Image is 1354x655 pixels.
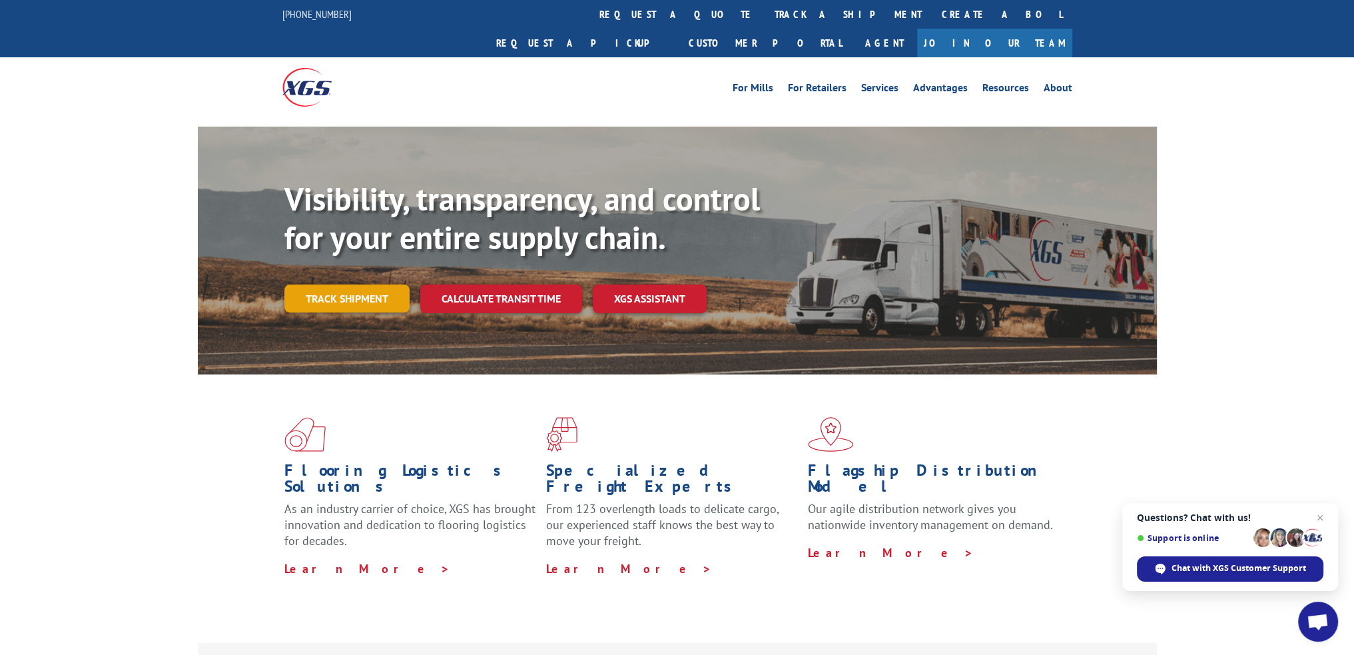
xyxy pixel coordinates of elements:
span: Chat with XGS Customer Support [1172,562,1306,574]
a: Join Our Team [917,29,1072,57]
a: [PHONE_NUMBER] [282,7,352,21]
img: xgs-icon-focused-on-flooring-red [546,417,577,452]
h1: Flagship Distribution Model [808,462,1060,501]
b: Visibility, transparency, and control for your entire supply chain. [284,178,760,258]
a: About [1044,83,1072,97]
a: For Retailers [788,83,846,97]
p: From 123 overlength loads to delicate cargo, our experienced staff knows the best way to move you... [546,501,798,560]
span: Support is online [1137,533,1249,543]
a: Track shipment [284,285,410,313]
a: XGS ASSISTANT [593,285,707,313]
a: Learn More > [546,561,712,576]
a: Open chat [1298,602,1338,642]
a: Calculate transit time [420,285,582,313]
span: Questions? Chat with us! [1137,512,1323,523]
a: Agent [852,29,917,57]
img: xgs-icon-flagship-distribution-model-red [808,417,854,452]
a: Resources [982,83,1029,97]
a: Customer Portal [679,29,852,57]
img: xgs-icon-total-supply-chain-intelligence-red [284,417,326,452]
a: Request a pickup [486,29,679,57]
a: Services [861,83,898,97]
h1: Specialized Freight Experts [546,462,798,501]
span: As an industry carrier of choice, XGS has brought innovation and dedication to flooring logistics... [284,501,535,548]
a: Learn More > [808,545,974,560]
span: Chat with XGS Customer Support [1137,556,1323,582]
a: Advantages [913,83,968,97]
a: Learn More > [284,561,450,576]
a: For Mills [733,83,773,97]
span: Our agile distribution network gives you nationwide inventory management on demand. [808,501,1053,532]
h1: Flooring Logistics Solutions [284,462,536,501]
